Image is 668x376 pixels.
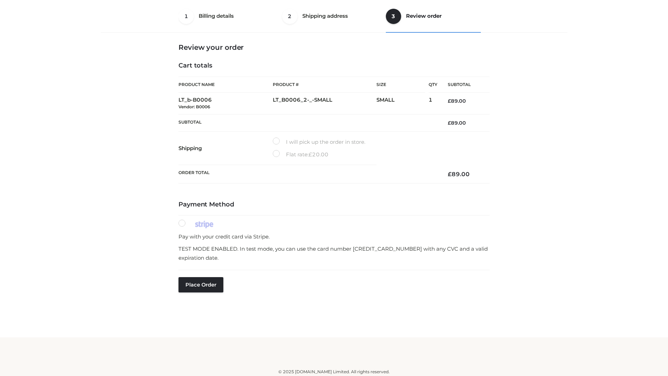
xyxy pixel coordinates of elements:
th: Order Total [178,165,437,183]
span: £ [448,171,452,178]
bdi: 20.00 [309,151,328,158]
h4: Cart totals [178,62,490,70]
p: Pay with your credit card via Stripe. [178,232,490,241]
span: £ [448,120,451,126]
bdi: 89.00 [448,98,466,104]
th: Product # [273,77,376,93]
th: Product Name [178,77,273,93]
h3: Review your order [178,43,490,52]
th: Shipping [178,132,273,165]
td: SMALL [376,93,429,115]
p: TEST MODE ENABLED. In test mode, you can use the card number [CREDIT_CARD_NUMBER] with any CVC an... [178,244,490,262]
span: £ [448,98,451,104]
td: LT_B0006_2-_-SMALL [273,93,376,115]
td: 1 [429,93,437,115]
th: Subtotal [437,77,490,93]
span: £ [309,151,312,158]
th: Qty [429,77,437,93]
bdi: 89.00 [448,120,466,126]
div: © 2025 [DOMAIN_NAME] Limited. All rights reserved. [103,368,565,375]
label: Flat rate: [273,150,328,159]
th: Subtotal [178,114,437,131]
td: LT_b-B0006 [178,93,273,115]
button: Place order [178,277,223,292]
label: I will pick up the order in store. [273,138,365,147]
h4: Payment Method [178,201,490,209]
small: Vendor: B0006 [178,104,210,109]
bdi: 89.00 [448,171,470,178]
th: Size [376,77,425,93]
